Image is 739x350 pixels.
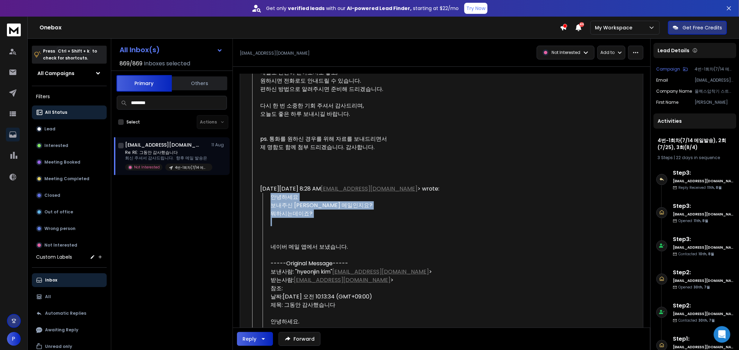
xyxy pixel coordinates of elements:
[211,142,227,148] p: 11 Aug
[32,188,107,202] button: Closed
[125,141,201,148] h1: [EMAIL_ADDRESS][DOMAIN_NAME]
[279,332,320,346] button: Forward
[271,234,452,251] div: 네이버 메일 앱에서 보냈습니다.
[44,126,55,132] p: Lead
[271,201,452,210] div: 보내주신 [PERSON_NAME] 메일인지요?
[260,102,452,118] div: 다시 한 번 소중한 기회 주셔서 감사드리며, 오늘도 좋은 하루 보내시길 바랍니다.
[243,335,256,342] div: Reply
[32,66,107,80] button: All Campaigns
[658,155,673,160] span: 3 Steps
[695,66,733,72] p: 4번-1회차(7/14 메일발송), 2회(7/25), 3회(8/4)
[678,285,710,290] p: Opened
[175,165,208,170] p: 4번-1회차(7/14 메일발송), 2회(7/25), 3회(8/4)
[32,105,107,119] button: All Status
[260,185,452,193] div: [DATE][DATE] 8:28 AM > wrote:
[32,306,107,320] button: Automatic Replies
[39,24,560,32] h1: Onebox
[37,70,74,77] h1: All Campaigns
[707,185,722,190] span: 11th, 8월
[126,119,140,125] label: Select
[32,139,107,153] button: Interested
[32,238,107,252] button: Not Interested
[271,210,452,218] div: 뭐하시는데이죠?
[44,209,73,215] p: Out of office
[683,24,722,31] p: Get Free Credits
[600,50,615,55] p: Add to
[678,318,715,323] p: Contacted
[45,311,86,316] p: Automatic Replies
[579,22,584,27] span: 46
[552,50,580,55] p: Not Interested
[673,335,733,343] h6: Step 1 :
[678,218,708,223] p: Opened
[695,89,733,94] p: 몰렉스압착기 스트리퍼
[7,332,21,346] button: P
[678,251,714,257] p: Contacted
[714,326,730,343] div: Open Intercom Messenger
[45,294,51,300] p: All
[32,323,107,337] button: Awaiting Reply
[673,311,733,316] h6: [EMAIL_ADDRESS][DOMAIN_NAME]
[32,92,107,101] h3: Filters
[668,21,727,35] button: Get Free Credits
[266,5,459,12] p: Get only with our starting at $22/mo
[656,66,688,72] button: Campaign
[44,226,76,231] p: Wrong person
[125,150,208,155] p: Re: RE: 그동안 감사했습니다
[237,332,273,346] button: Reply
[673,344,733,350] h6: [EMAIL_ADDRESS][DOMAIN_NAME]
[695,100,733,105] p: [PERSON_NAME]
[32,122,107,136] button: Lead
[694,218,708,223] span: 11th, 8월
[673,169,733,177] h6: Step 3 :
[260,68,452,93] div: 메일로 간단히 받아보셔도 좋고, 원하시면 전화로도 안내드릴 수 있습니다. 편하신 방법으로 알려주시면 준비해 드리겠습니다.
[44,159,80,165] p: Meeting Booked
[673,178,733,184] h6: [EMAIL_ADDRESS][DOMAIN_NAME]
[36,254,72,260] h3: Custom Labels
[260,135,452,151] div: ps. 통화를 원하신 경우를 위해 자료를 보내드리면서 제 명함도 함께 첨부 드리겠습니다. 감사합니다.
[44,193,60,198] p: Closed
[673,268,733,277] h6: Step 2 :
[658,47,689,54] p: Lead Details
[120,46,160,53] h1: All Inbox(s)
[7,24,21,36] img: logo
[321,185,417,193] a: [EMAIL_ADDRESS][DOMAIN_NAME]
[32,205,107,219] button: Out of office
[656,66,680,72] p: Campaign
[32,290,107,304] button: All
[698,318,715,323] span: 30th, 7월
[57,47,90,55] span: Ctrl + Shift + k
[288,5,325,12] strong: verified leads
[271,326,452,334] div: 그동안 드린 메일이 혹시라도 부담이 되셨다면 진심으로 사과드립니다.
[32,273,107,287] button: Inbox
[656,77,668,83] p: Email
[653,113,736,129] div: Activities
[656,100,678,105] p: First Name
[32,222,107,236] button: Wrong person
[44,176,89,182] p: Meeting Completed
[294,276,390,284] a: [EMAIL_ADDRESS][DOMAIN_NAME]
[144,59,190,68] h3: Inboxes selected
[32,172,107,186] button: Meeting Completed
[332,268,429,276] a: [EMAIL_ADDRESS][DOMAIN_NAME]
[45,344,72,349] p: Unread only
[44,242,77,248] p: Not Interested
[673,212,733,217] h6: [EMAIL_ADDRESS][DOMAIN_NAME]
[271,226,452,317] div: -----Original Message----- 보낸사람: "hyeonjin kim" > 받는사람: > 참조: 날짜:[DATE] 오전 10:13:34 (GMT+09:00) 제...
[45,327,78,333] p: Awaiting Reply
[694,285,710,290] span: 30th, 7월
[698,251,714,257] span: 10th, 8월
[658,155,732,160] div: |
[45,110,67,115] p: All Status
[595,24,635,31] p: My Workspace
[673,202,733,210] h6: Step 3 :
[134,165,160,170] p: Not Interested
[271,317,452,326] div: 안녕하세요.
[271,193,452,201] div: 안녕하세요
[676,155,720,160] span: 22 days in sequence
[347,5,412,12] strong: AI-powered Lead Finder,
[125,155,208,161] p: 회신 주셔서 감사드립니다. 향후 메일 발송은
[172,76,227,91] button: Others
